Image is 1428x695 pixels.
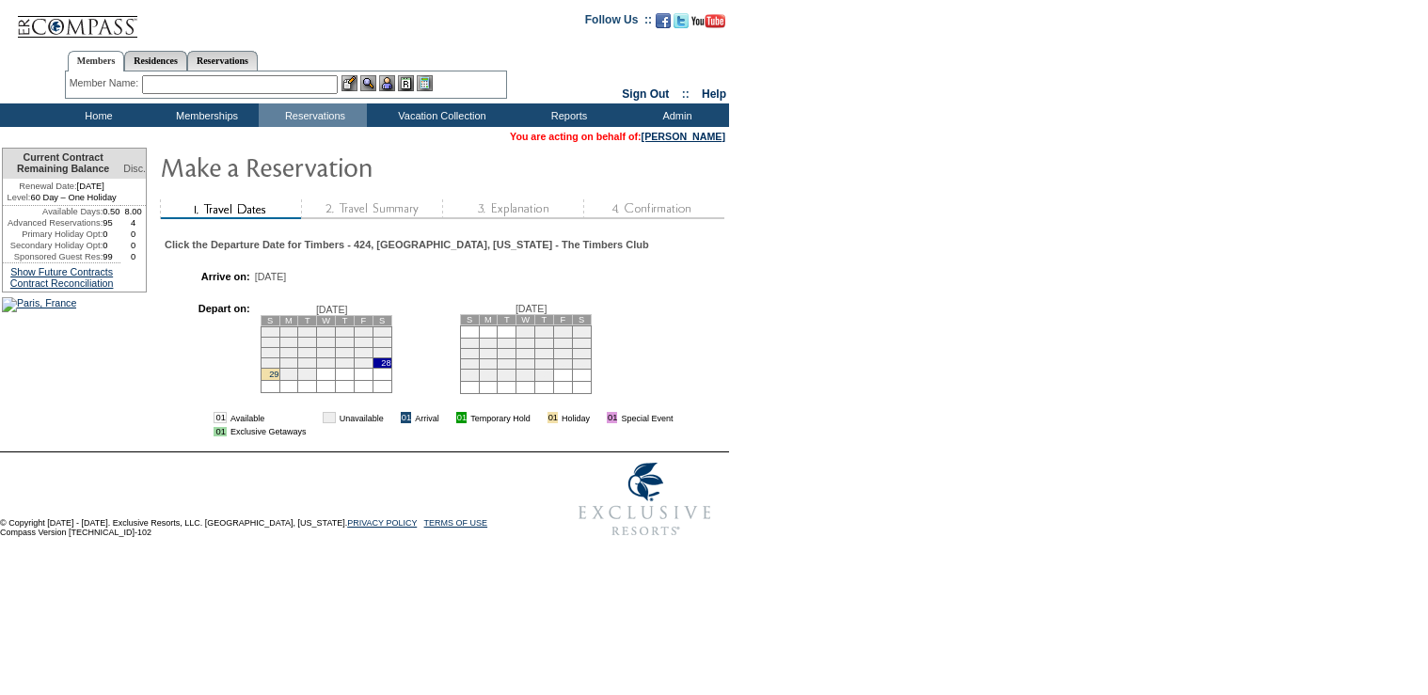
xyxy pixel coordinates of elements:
td: 15 [261,347,279,357]
td: 2 [535,325,554,338]
td: 0 [103,240,120,251]
td: 19 [336,347,355,357]
td: 7 [498,338,516,348]
td: [DATE] [3,179,120,192]
img: View [360,75,376,91]
img: step2_state1.gif [301,199,442,219]
td: 9 [279,337,298,347]
a: TERMS OF USE [424,518,488,528]
img: Follow us on Twitter [674,13,689,28]
img: Impersonate [379,75,395,91]
td: 31 [298,368,317,380]
span: [DATE] [255,271,287,282]
td: F [553,314,572,324]
div: Click the Departure Date for Timbers - 424, [GEOGRAPHIC_DATA], [US_STATE] - The Timbers Club [165,239,649,250]
td: W [317,315,336,325]
td: 1 [516,325,535,338]
span: You are acting on behalf of: [510,131,725,142]
a: Reservations [187,51,258,71]
span: [DATE] [316,304,348,315]
td: 11 [572,338,591,348]
td: Secondary Holiday Opt: [3,240,103,251]
a: Members [68,51,125,71]
td: Depart on: [173,303,249,399]
td: 21 [498,358,516,369]
td: Advanced Reservations: [3,217,103,229]
img: step3_state1.gif [442,199,583,219]
td: 8.00 [120,206,146,217]
a: Sign Out [622,87,669,101]
td: 99 [103,251,120,262]
td: Available [230,412,307,423]
td: 1 [261,326,279,337]
td: 20 [354,347,373,357]
img: Make Reservation [160,148,536,185]
td: Special Event [621,412,673,423]
td: 13 [479,348,498,358]
span: Level: [8,192,31,203]
img: Subscribe to our YouTube Channel [691,14,725,28]
td: 16 [535,348,554,358]
td: 23 [279,357,298,368]
a: [PERSON_NAME] [642,131,725,142]
td: 0 [120,251,146,262]
td: 21 [373,347,391,357]
img: i.gif [309,413,319,422]
td: 18 [572,348,591,358]
td: M [279,315,298,325]
td: 01 [323,412,335,423]
td: M [479,314,498,324]
td: 17 [298,347,317,357]
td: Home [42,103,151,127]
img: step1_state2.gif [160,199,301,219]
img: Become our fan on Facebook [656,13,671,28]
td: 26 [336,357,355,368]
td: 20 [479,358,498,369]
td: S [572,314,591,324]
td: Arrive on: [173,271,249,282]
a: Become our fan on Facebook [656,19,671,30]
td: 28 [498,369,516,381]
img: i.gif [534,413,544,422]
img: step4_state1.gif [583,199,724,219]
td: Temporary Hold [470,412,531,423]
td: 14 [373,337,391,347]
td: 16 [279,347,298,357]
td: 15 [516,348,535,358]
td: Unavailable [340,412,384,423]
td: 60 Day – One Holiday [3,192,120,206]
td: Reports [513,103,621,127]
td: Arrival [415,412,439,423]
td: S [373,315,391,325]
a: PRIVACY POLICY [347,518,417,528]
td: W [516,314,535,324]
td: 4 [120,217,146,229]
td: 4 [317,326,336,337]
td: 0 [103,229,120,240]
td: 14 [498,348,516,358]
img: Paris, France [2,297,76,312]
td: 8 [516,338,535,348]
td: Exclusive Getaways [230,427,307,436]
img: Exclusive Resorts [561,452,729,546]
td: 0 [120,229,146,240]
td: 30 [535,369,554,381]
td: S [261,315,279,325]
a: Help [702,87,726,101]
td: 11 [317,337,336,347]
td: Memberships [151,103,259,127]
td: 2 [279,326,298,337]
td: 7 [373,326,391,337]
td: Reservations [259,103,367,127]
td: 01 [401,412,411,423]
td: 6 [479,338,498,348]
td: 6 [354,326,373,337]
td: 10 [553,338,572,348]
td: 18 [317,347,336,357]
td: 24 [298,357,317,368]
td: 13 [354,337,373,347]
td: 17 [553,348,572,358]
td: 25 [317,357,336,368]
td: 28 [373,357,391,368]
td: 27 [479,369,498,381]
